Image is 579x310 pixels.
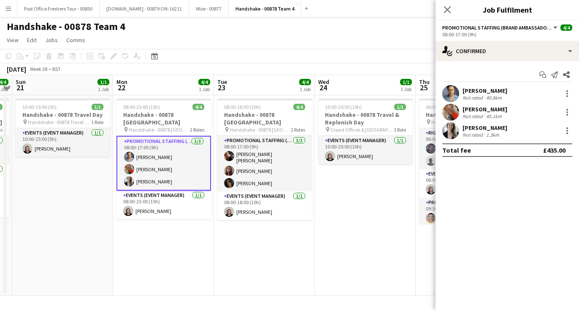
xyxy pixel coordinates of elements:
app-card-role: Events (Event Manager)1/108:00-23:00 (15h)[PERSON_NAME] [116,191,211,219]
app-card-role: Events (Event Manager)1/110:00-15:00 (5h)[PERSON_NAME] [16,128,110,157]
app-card-role: Promotional Staffing (Brand Ambassadors)3/308:00-17:00 (9h)[PERSON_NAME] [PERSON_NAME][PERSON_NAM... [217,136,312,191]
span: Tue [217,78,227,86]
div: BST [52,66,61,72]
span: 4/4 [198,79,210,85]
div: [DATE] [7,65,26,73]
span: 1/1 [97,79,109,85]
h3: Handshake - 00878 [GEOGRAPHIC_DATA] [217,111,312,126]
span: 25 [418,83,430,92]
div: Not rated [463,113,484,119]
span: 21 [14,83,26,92]
a: View [3,35,22,46]
app-card-role: Rigger2A1/206:00-10:00 (4h)[PERSON_NAME] [419,128,514,169]
a: Edit [24,35,40,46]
div: 45.1km [484,113,503,119]
h3: Handshake - 00878 Travel Day [16,111,110,119]
span: View [7,36,19,44]
h3: Handshake - 00878 Travel & Replenish Day [318,111,413,126]
span: 08:00-23:00 (15h) [123,104,160,110]
a: Jobs [42,35,61,46]
span: 4/4 [192,104,204,110]
div: [PERSON_NAME] [463,87,507,94]
div: 1 Job [400,86,411,92]
div: Confirmed [436,41,579,61]
span: Jobs [45,36,58,44]
span: Crowd Offices & [GEOGRAPHIC_DATA] [330,127,394,133]
h3: Job Fulfilment [436,4,579,15]
span: Week 38 [28,66,49,72]
span: 10:00-20:00 (10h) [325,104,362,110]
h3: Handshake - 00878 UCL [419,111,514,119]
div: Not rated [463,132,484,138]
button: [DOMAIN_NAME] - 00879 ON-16211 [100,0,189,17]
span: 1/1 [92,104,103,110]
div: 1.3km [484,132,501,138]
app-card-role: Events (Event Manager)1/108:00-18:00 (10h)[PERSON_NAME] [217,191,312,220]
span: Wed [318,78,329,86]
app-job-card: 08:00-23:00 (15h)4/4Handshake - 00878 [GEOGRAPHIC_DATA] Handshake - 00878 [GEOGRAPHIC_DATA]2 Role... [116,99,211,219]
span: 4/4 [293,104,305,110]
span: Sun [16,78,26,86]
span: 08:00-18:00 (10h) [224,104,261,110]
app-job-card: 08:00-18:00 (10h)4/4Handshake - 00878 [GEOGRAPHIC_DATA] Handshake - 00878 [GEOGRAPHIC_DATA]2 Role... [217,99,312,220]
span: Handshake - 00878 UCL [431,119,482,125]
app-card-role: Events (Event Manager)1/106:00-21:00 (15h)[PERSON_NAME] [419,169,514,198]
span: 2 Roles [291,127,305,133]
span: 1 Role [91,119,103,125]
button: Wise - 00877 [189,0,229,17]
div: 1 Job [199,86,210,92]
div: £435.00 [543,146,565,154]
span: Mon [116,78,127,86]
span: 10:00-15:00 (5h) [22,104,57,110]
app-card-role: Events (Event Manager)1/110:00-20:00 (10h)[PERSON_NAME] [318,136,413,164]
app-card-role: Promotional Staffing (Brand Ambassadors)3/308:00-17:00 (9h)[PERSON_NAME][PERSON_NAME][PERSON_NAME] [116,136,211,191]
app-job-card: 10:00-15:00 (5h)1/1Handshake - 00878 Travel Day Handshake - 00878 Travel Day1 RoleEvents (Event M... [16,99,110,157]
span: 22 [115,83,127,92]
button: Handshake - 00878 Team 4 [229,0,301,17]
div: 1 Job [98,86,109,92]
a: Comms [63,35,89,46]
app-card-role: Promotional Staffing (Brand Ambassadors)3/309:30-21:00 (11h30m)[PERSON_NAME] [419,198,514,251]
div: Total fee [442,146,471,154]
div: Not rated [463,94,484,101]
app-job-card: 10:00-20:00 (10h)1/1Handshake - 00878 Travel & Replenish Day Crowd Offices & [GEOGRAPHIC_DATA]1 R... [318,99,413,164]
span: 06:00-21:00 (15h) [426,104,463,110]
app-job-card: 06:00-21:00 (15h)5/6Handshake - 00878 UCL Handshake - 00878 UCL3 RolesRigger2A1/206:00-10:00 (4h)... [419,99,514,224]
span: 2 Roles [190,127,204,133]
span: Thu [419,78,430,86]
div: [PERSON_NAME] [463,105,507,113]
span: 1/1 [400,79,412,85]
span: Handshake - 00878 [GEOGRAPHIC_DATA] [129,127,190,133]
span: 1/1 [394,104,406,110]
button: Post Office Freshers Tour - 00850 [17,0,100,17]
span: 4/4 [560,24,572,31]
span: Comms [66,36,85,44]
h3: Handshake - 00878 [GEOGRAPHIC_DATA] [116,111,211,126]
span: Edit [27,36,37,44]
span: 4/4 [299,79,311,85]
button: Promotional Staffing (Brand Ambassadors) [442,24,559,31]
span: 1 Role [394,127,406,133]
div: 08:00-17:00 (9h) [442,31,572,38]
span: Promotional Staffing (Brand Ambassadors) [442,24,552,31]
h1: Handshake - 00878 Team 4 [7,20,125,33]
span: 24 [317,83,329,92]
div: [PERSON_NAME] [463,124,507,132]
span: Handshake - 00878 [GEOGRAPHIC_DATA] [230,127,291,133]
span: Handshake - 00878 Travel Day [28,119,91,125]
span: 23 [216,83,227,92]
div: 1 Job [300,86,311,92]
div: 40.8km [484,94,503,101]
